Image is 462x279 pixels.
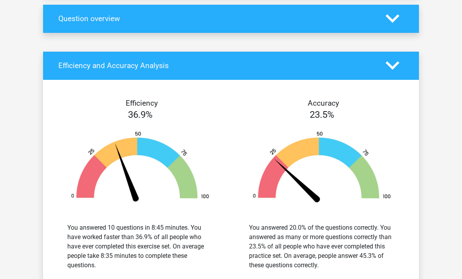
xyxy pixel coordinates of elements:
[61,131,219,204] img: 37.6954ec9c0e6e.png
[128,109,153,120] span: 36.9%
[310,109,334,120] span: 23.5%
[58,99,225,108] h4: Efficiency
[249,223,395,270] div: You answered 20.0% of the questions correctly. You answered as many or more questions correctly t...
[240,99,407,108] h4: Accuracy
[67,223,213,270] div: You answered 10 questions in 8:45 minutes. You have worked faster than 36.9% of all people who ha...
[243,131,401,204] img: 23.d2ac941f7b31.png
[58,14,374,23] h4: Question overview
[58,61,374,70] h4: Efficiency and Accuracy Analysis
